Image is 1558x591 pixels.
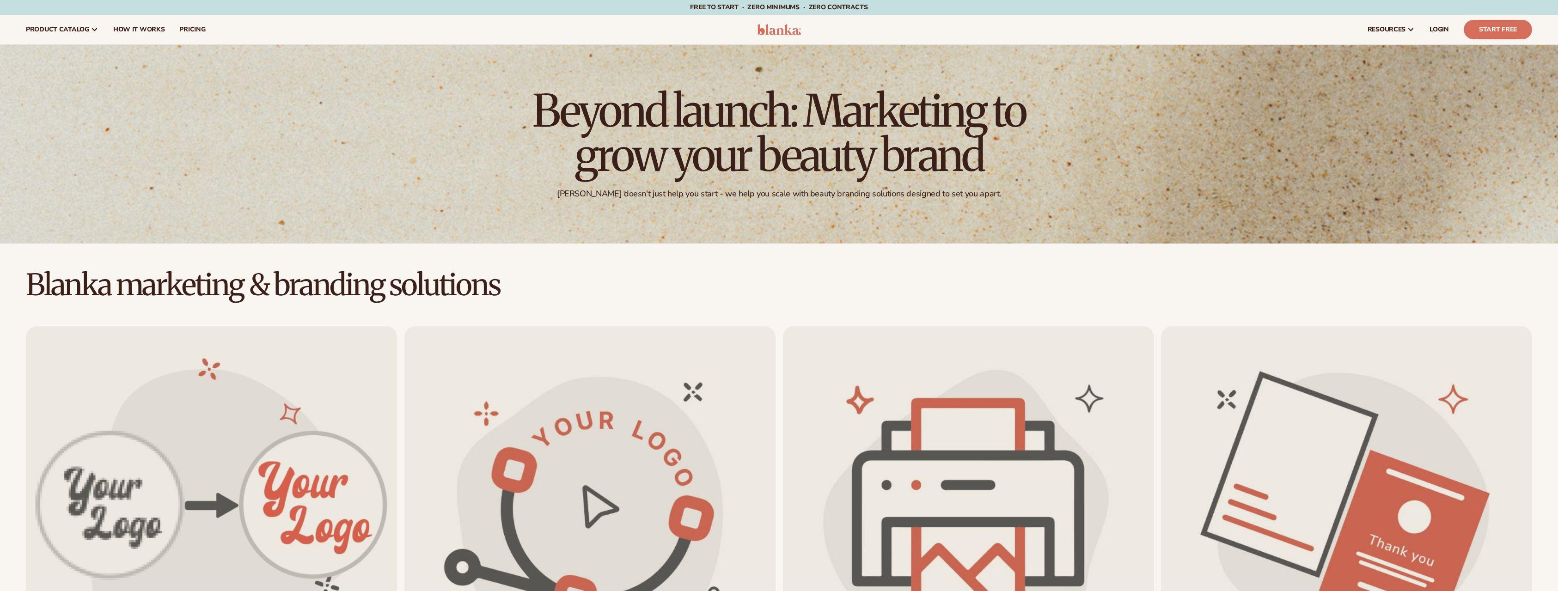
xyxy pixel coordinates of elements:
a: pricing [172,15,213,44]
div: [PERSON_NAME] doesn't just help you start - we help you scale with beauty branding solutions desi... [557,189,1001,199]
span: Free to start · ZERO minimums · ZERO contracts [690,3,868,12]
a: product catalog [18,15,106,44]
a: Start Free [1464,20,1532,39]
span: How It Works [113,26,165,33]
a: resources [1360,15,1422,44]
span: product catalog [26,26,89,33]
span: LOGIN [1430,26,1449,33]
span: resources [1368,26,1405,33]
span: pricing [179,26,205,33]
h1: Beyond launch: Marketing to grow your beauty brand [525,89,1033,177]
img: logo [757,24,801,35]
a: How It Works [106,15,172,44]
a: LOGIN [1422,15,1456,44]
